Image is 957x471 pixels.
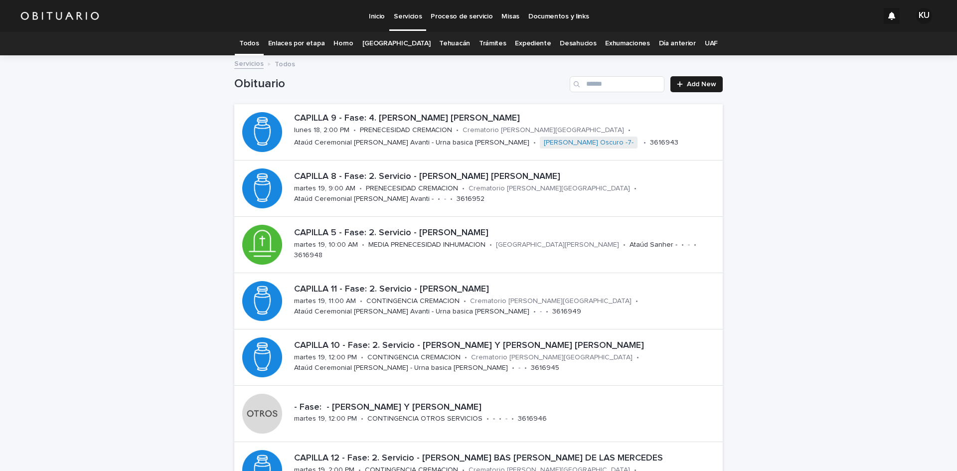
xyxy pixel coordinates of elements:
p: Crematorio [PERSON_NAME][GEOGRAPHIC_DATA] [471,353,633,362]
p: • [362,241,364,249]
p: • [643,139,646,147]
a: CAPILLA 11 - Fase: 2. Servicio - [PERSON_NAME]martes 19, 11:00 AM•CONTINGENCIA CREMACION•Cremator... [234,273,723,329]
p: • [511,415,514,423]
p: • [546,308,548,316]
div: KU [916,8,932,24]
p: CAPILLA 12 - Fase: 2. Servicio - [PERSON_NAME] BAS [PERSON_NAME] DE LAS MERCEDES [294,453,719,464]
p: Ataúd Ceremonial [PERSON_NAME] Avanti - Urna basica [PERSON_NAME] [294,308,529,316]
a: CAPILLA 5 - Fase: 2. Servicio - [PERSON_NAME]martes 19, 10:00 AM•MEDIA PRENECESIDAD INHUMACION•[G... [234,217,723,273]
a: Desahucios [560,32,596,55]
p: • [450,195,453,203]
p: - [688,241,690,249]
p: CONTINGENCIA CREMACION [367,353,461,362]
a: CAPILLA 9 - Fase: 4. [PERSON_NAME] [PERSON_NAME]lunes 18, 2:00 PM•PRENECESIDAD CREMACION•Cremator... [234,104,723,160]
p: • [533,308,536,316]
p: Todos [275,58,295,69]
a: UAF [705,32,718,55]
p: CAPILLA 5 - Fase: 2. Servicio - [PERSON_NAME] [294,228,719,239]
input: Search [570,76,664,92]
a: Horno [333,32,353,55]
a: [GEOGRAPHIC_DATA] [362,32,431,55]
p: CAPILLA 8 - Fase: 2. Servicio - [PERSON_NAME] [PERSON_NAME] [294,171,719,182]
p: • [486,415,489,423]
p: • [524,364,527,372]
img: HUM7g2VNRLqGMmR9WVqf [20,6,100,26]
p: Ataúd Ceremonial [PERSON_NAME] Avanti - [294,195,434,203]
p: 3616952 [457,195,484,203]
p: • [361,415,363,423]
p: • [623,241,626,249]
p: MEDIA PRENECESIDAD INHUMACION [368,241,485,249]
p: • [637,353,639,362]
h1: Obituario [234,77,566,91]
p: • [634,184,637,193]
p: • [512,364,514,372]
p: Ataúd Ceremonial [PERSON_NAME] - Urna basica [PERSON_NAME] [294,364,508,372]
a: CAPILLA 10 - Fase: 2. Servicio - [PERSON_NAME] Y [PERSON_NAME] [PERSON_NAME]martes 19, 12:00 PM•C... [234,329,723,386]
p: martes 19, 9:00 AM [294,184,355,193]
p: • [353,126,356,135]
p: 3616943 [650,139,678,147]
p: • [359,184,362,193]
p: CAPILLA 11 - Fase: 2. Servicio - [PERSON_NAME] [294,284,719,295]
p: - Fase: - [PERSON_NAME] Y [PERSON_NAME] [294,402,719,413]
p: PRENECESIDAD CREMACION [360,126,452,135]
p: Ataúd Ceremonial [PERSON_NAME] Avanti - Urna basica [PERSON_NAME] [294,139,529,147]
p: CONTINGENCIA OTROS SERVICIOS [367,415,482,423]
a: Expediente [515,32,551,55]
span: Add New [687,81,716,88]
p: • [499,415,501,423]
p: • [438,195,440,203]
p: - [444,195,446,203]
p: • [465,353,467,362]
p: 3616949 [552,308,581,316]
p: Crematorio [PERSON_NAME][GEOGRAPHIC_DATA] [469,184,630,193]
p: martes 19, 10:00 AM [294,241,358,249]
p: • [681,241,684,249]
a: [PERSON_NAME] Oscuro -7- [544,139,634,147]
p: • [360,297,362,306]
p: martes 19, 12:00 PM [294,353,357,362]
p: 3616948 [294,251,322,260]
a: Tehuacán [439,32,470,55]
a: Día anterior [659,32,696,55]
a: Trámites [479,32,506,55]
p: • [456,126,459,135]
p: lunes 18, 2:00 PM [294,126,349,135]
p: Crematorio [PERSON_NAME][GEOGRAPHIC_DATA] [470,297,632,306]
a: Add New [670,76,723,92]
p: • [462,184,465,193]
p: • [636,297,638,306]
p: Crematorio [PERSON_NAME][GEOGRAPHIC_DATA] [463,126,624,135]
a: Servicios [234,57,264,69]
p: - [540,308,542,316]
p: CAPILLA 9 - Fase: 4. [PERSON_NAME] [PERSON_NAME] [294,113,719,124]
a: CAPILLA 8 - Fase: 2. Servicio - [PERSON_NAME] [PERSON_NAME]martes 19, 9:00 AM•PRENECESIDAD CREMAC... [234,160,723,217]
a: Enlaces por etapa [268,32,325,55]
p: martes 19, 12:00 PM [294,415,357,423]
p: - [518,364,520,372]
a: Todos [239,32,259,55]
p: • [533,139,536,147]
p: • [464,297,466,306]
p: 3616945 [531,364,559,372]
p: CAPILLA 10 - Fase: 2. Servicio - [PERSON_NAME] Y [PERSON_NAME] [PERSON_NAME] [294,340,719,351]
p: • [361,353,363,362]
a: Exhumaciones [605,32,649,55]
p: - [493,415,495,423]
p: PRENECESIDAD CREMACION [366,184,458,193]
p: • [628,126,631,135]
p: [GEOGRAPHIC_DATA][PERSON_NAME] [496,241,619,249]
p: • [694,241,696,249]
p: 3616946 [518,415,547,423]
p: martes 19, 11:00 AM [294,297,356,306]
p: - [505,415,507,423]
p: Ataúd Sanher - [630,241,677,249]
p: • [489,241,492,249]
p: CONTINGENCIA CREMACION [366,297,460,306]
a: - Fase: - [PERSON_NAME] Y [PERSON_NAME]martes 19, 12:00 PM•CONTINGENCIA OTROS SERVICIOS•-•-•3616946 [234,386,723,442]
